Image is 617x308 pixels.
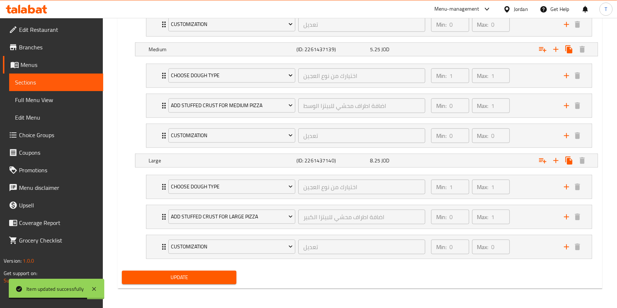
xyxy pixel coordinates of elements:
h5: (ID: 2261437140) [296,157,367,164]
a: Promotions [3,161,103,179]
a: Menus [3,56,103,74]
span: 8.25 [370,156,380,165]
button: Update [122,271,236,284]
li: Expand [140,202,598,232]
p: Min: [436,71,446,80]
p: Max: [477,243,489,251]
button: delete [572,241,583,252]
div: Expand [146,94,592,117]
span: Customization [171,242,292,251]
span: Update [128,273,231,282]
button: Add Stuffed Crust for Medium Pizza [168,98,295,113]
h5: (ID: 2261437139) [296,46,367,53]
span: Edit Menu [15,113,97,122]
span: Customization [171,131,292,140]
h5: Medium [149,46,293,53]
button: Clone new choice [562,43,576,56]
p: Min: [436,213,446,221]
div: Expand [146,13,592,36]
span: Menus [20,60,97,69]
div: Expand [146,235,592,259]
a: Grocery Checklist [3,232,103,249]
button: Add new choice [549,43,562,56]
button: delete [572,70,583,81]
p: Max: [477,131,489,140]
button: add [561,70,572,81]
li: Expand [140,232,598,262]
span: Grocery Checklist [19,236,97,245]
div: Expand [135,154,598,167]
span: Customization [171,20,292,29]
span: Upsell [19,201,97,210]
button: Choose Dough Type [168,68,295,83]
li: Expand [140,61,598,91]
div: Expand [135,43,598,56]
button: Add choice group [536,43,549,56]
li: Expand [140,121,598,151]
a: Support.OpsPlatform [4,276,50,285]
button: add [561,241,572,252]
button: Add new choice [549,154,562,167]
span: JOD [381,45,389,54]
span: Choose Dough Type [171,182,292,191]
button: add [561,100,572,111]
a: Menu disclaimer [3,179,103,196]
span: Promotions [19,166,97,174]
p: Min: [436,131,446,140]
div: Expand [146,205,592,229]
h5: Large [149,157,293,164]
button: add [561,19,572,30]
p: Min: [436,101,446,110]
div: Jordan [514,5,528,13]
a: Full Menu View [9,91,103,109]
button: Choose Dough Type [168,180,295,194]
a: Sections [9,74,103,91]
a: Upsell [3,196,103,214]
button: Delete Large [576,154,589,167]
span: Sections [15,78,97,87]
li: Expand [140,10,598,40]
span: Branches [19,43,97,52]
a: Coupons [3,144,103,161]
p: Max: [477,213,489,221]
li: Expand [140,91,598,121]
li: Expand [140,172,598,202]
p: Max: [477,183,489,191]
p: Max: [477,71,489,80]
p: Min: [436,183,446,191]
a: Branches [3,38,103,56]
button: Customization [168,17,295,32]
div: Expand [146,175,592,199]
button: Customization [168,128,295,143]
span: Choose Dough Type [171,71,292,80]
a: Edit Menu [9,109,103,126]
span: Menu disclaimer [19,183,97,192]
p: Max: [477,101,489,110]
div: Expand [146,64,592,87]
button: add [561,130,572,141]
span: JOD [381,156,389,165]
button: Delete Medium [576,43,589,56]
button: add [561,211,572,222]
button: delete [572,19,583,30]
span: Version: [4,256,22,266]
span: Choice Groups [19,131,97,139]
p: Min: [436,243,446,251]
button: delete [572,181,583,192]
button: delete [572,130,583,141]
button: Clone new choice [562,154,576,167]
span: Coverage Report [19,218,97,227]
button: add [561,181,572,192]
span: Full Menu View [15,95,97,104]
span: Get support on: [4,268,37,278]
button: Add choice group [536,154,549,167]
span: Coupons [19,148,97,157]
span: Add Stuffed Crust for Medium Pizza [171,101,292,110]
span: Edit Restaurant [19,25,97,34]
div: Menu-management [434,5,479,14]
a: Edit Restaurant [3,21,103,38]
button: delete [572,100,583,111]
p: Max: [477,20,489,29]
div: Expand [146,124,592,147]
a: Choice Groups [3,126,103,144]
